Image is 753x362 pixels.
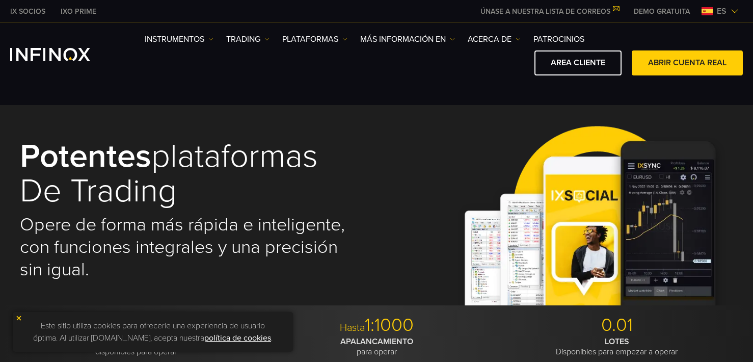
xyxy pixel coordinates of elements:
[473,7,626,16] a: ÚNASE A NUESTRA LISTA DE CORREOS
[468,33,521,45] a: ACERCA DE
[533,33,584,45] a: Patrocinios
[713,5,731,17] span: es
[18,317,288,347] p: Este sitio utiliza cookies para ofrecerle una experiencia de usuario óptima. Al utilizar [DOMAIN_...
[626,6,697,17] a: INFINOX MENU
[145,33,213,45] a: Instrumentos
[15,315,22,322] img: yellow close icon
[20,136,151,176] strong: Potentes
[260,314,493,337] p: 1:1000
[282,33,347,45] a: PLATAFORMAS
[226,33,270,45] a: TRADING
[340,337,413,347] strong: APALANCAMIENTO
[10,48,114,61] a: INFINOX Logo
[260,337,493,357] p: para operar
[360,33,455,45] a: Más información en
[534,50,622,75] a: AREA CLIENTE
[340,322,365,334] span: Hasta
[53,6,104,17] a: INFINOX
[20,139,362,209] h1: plataformas de Trading
[3,6,53,17] a: INFINOX
[605,337,629,347] strong: LOTES
[632,50,743,75] a: ABRIR CUENTA REAL
[500,314,733,337] p: 0.01
[204,333,271,343] a: política de cookies
[20,214,362,281] h2: Opere de forma más rápida e inteligente, con funciones integrales y una precisión sin igual.
[500,337,733,357] p: Disponibles para empezar a operar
